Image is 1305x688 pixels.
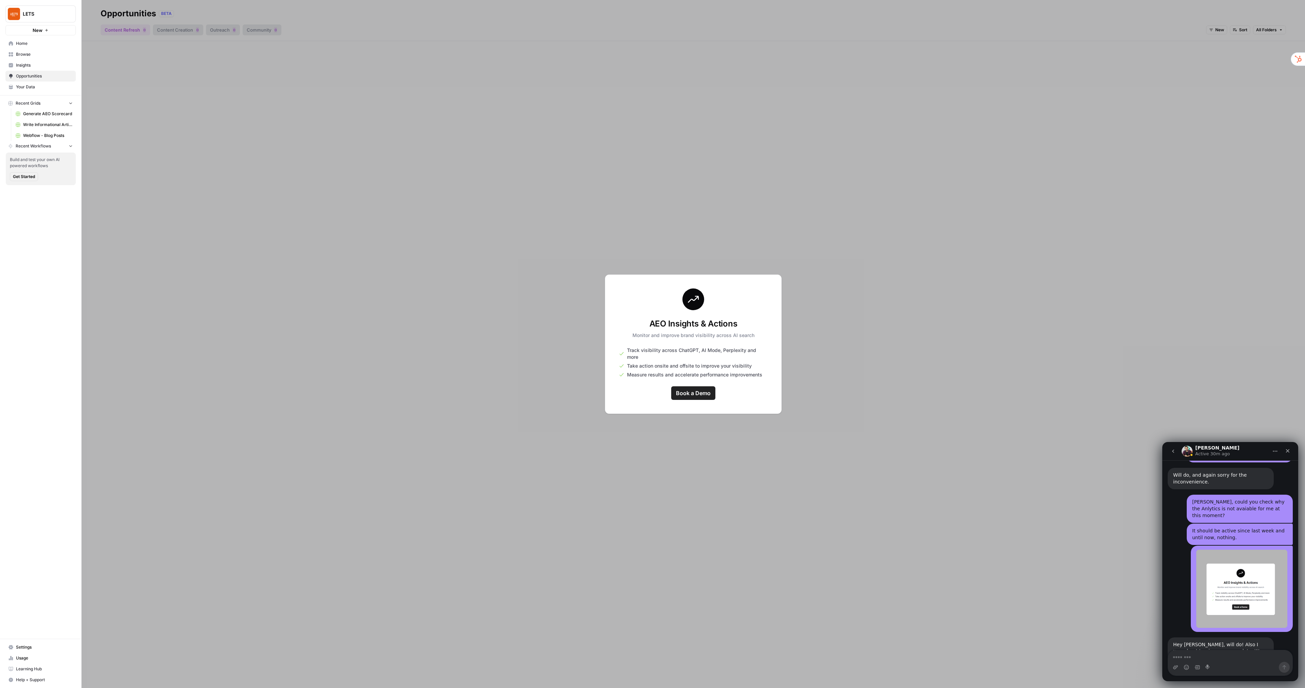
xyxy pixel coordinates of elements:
span: Write Informational Article [23,122,73,128]
button: New [5,25,76,35]
iframe: Intercom live chat [1162,442,1298,681]
span: Settings [16,644,73,650]
span: Recent Workflows [16,143,51,149]
button: Recent Grids [5,98,76,108]
a: Usage [5,653,76,664]
span: Home [16,40,73,47]
span: Generate AEO Scorecard [23,111,73,117]
p: Monitor and improve brand visibility across AI search [632,332,754,339]
h3: AEO Insights & Actions [632,318,754,329]
textarea: Message… [6,208,130,220]
a: Write Informational Article [13,119,76,130]
div: Hey [PERSON_NAME], will do! Also I was about to give you an update. We did some changes on our en... [5,195,111,274]
span: Learning Hub [16,666,73,672]
button: Gif picker [32,223,38,228]
span: Get Started [13,174,35,180]
span: LETS [23,11,64,17]
button: Start recording [43,223,49,228]
a: Opportunities [5,71,76,82]
span: Insights [16,62,73,68]
button: Emoji picker [21,223,27,228]
button: Workspace: LETS [5,5,76,22]
a: Settings [5,642,76,653]
img: LETS Logo [8,8,20,20]
button: Recent Workflows [5,141,76,151]
span: Take action onsite and offsite to improve your visibility [627,363,752,369]
span: New [33,27,42,34]
a: Book a Demo [671,386,715,400]
span: Opportunities [16,73,73,79]
a: Generate AEO Scorecard [13,108,76,119]
button: Get Started [10,172,38,181]
div: Manuel says… [5,195,130,279]
a: Learning Hub [5,664,76,674]
span: Book a Demo [676,389,711,397]
span: Track visibility across ChatGPT, AI Mode, Perplexity and more [627,347,768,360]
a: Browse [5,49,76,60]
span: Build and test your own AI powered workflows [10,157,72,169]
span: Measure results and accelerate performance improvements [627,371,762,378]
a: Your Data [5,82,76,92]
a: Insights [5,60,76,71]
span: Browse [16,51,73,57]
a: Home [5,38,76,49]
div: Hey [PERSON_NAME], will do! Also I was about to give you an update. We did some changes on our en... [11,199,106,253]
a: Webflow - Blog Posts [13,130,76,141]
span: Help + Support [16,677,73,683]
span: Your Data [16,84,73,90]
span: Recent Grids [16,100,40,106]
button: Help + Support [5,674,76,685]
span: Webflow - Blog Posts [23,133,73,139]
button: Send a message… [117,220,127,231]
button: Upload attachment [11,223,16,228]
span: Usage [16,655,73,661]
